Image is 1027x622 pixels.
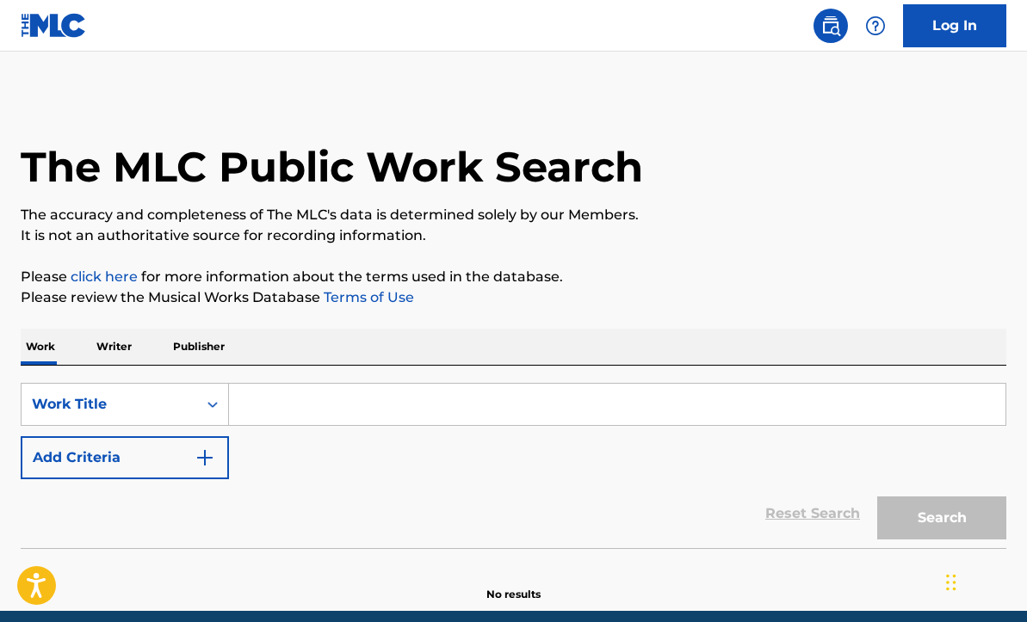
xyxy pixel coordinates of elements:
p: No results [486,566,541,602]
a: Log In [903,4,1006,47]
img: help [865,15,886,36]
img: search [820,15,841,36]
img: 9d2ae6d4665cec9f34b9.svg [195,447,215,468]
a: Public Search [814,9,848,43]
p: The accuracy and completeness of The MLC's data is determined solely by our Members. [21,205,1006,225]
p: Please review the Musical Works Database [21,287,1006,308]
h1: The MLC Public Work Search [21,141,643,193]
p: Work [21,329,60,365]
div: Drag [946,557,956,608]
p: Please for more information about the terms used in the database. [21,267,1006,287]
iframe: Chat Widget [941,539,1027,622]
p: Publisher [168,329,230,365]
button: Add Criteria [21,436,229,479]
div: Help [858,9,893,43]
p: Writer [91,329,137,365]
img: MLC Logo [21,13,87,38]
form: Search Form [21,383,1006,548]
div: Work Title [32,394,187,415]
a: Terms of Use [320,289,414,305]
p: It is not an authoritative source for recording information. [21,225,1006,246]
a: click here [71,268,138,285]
